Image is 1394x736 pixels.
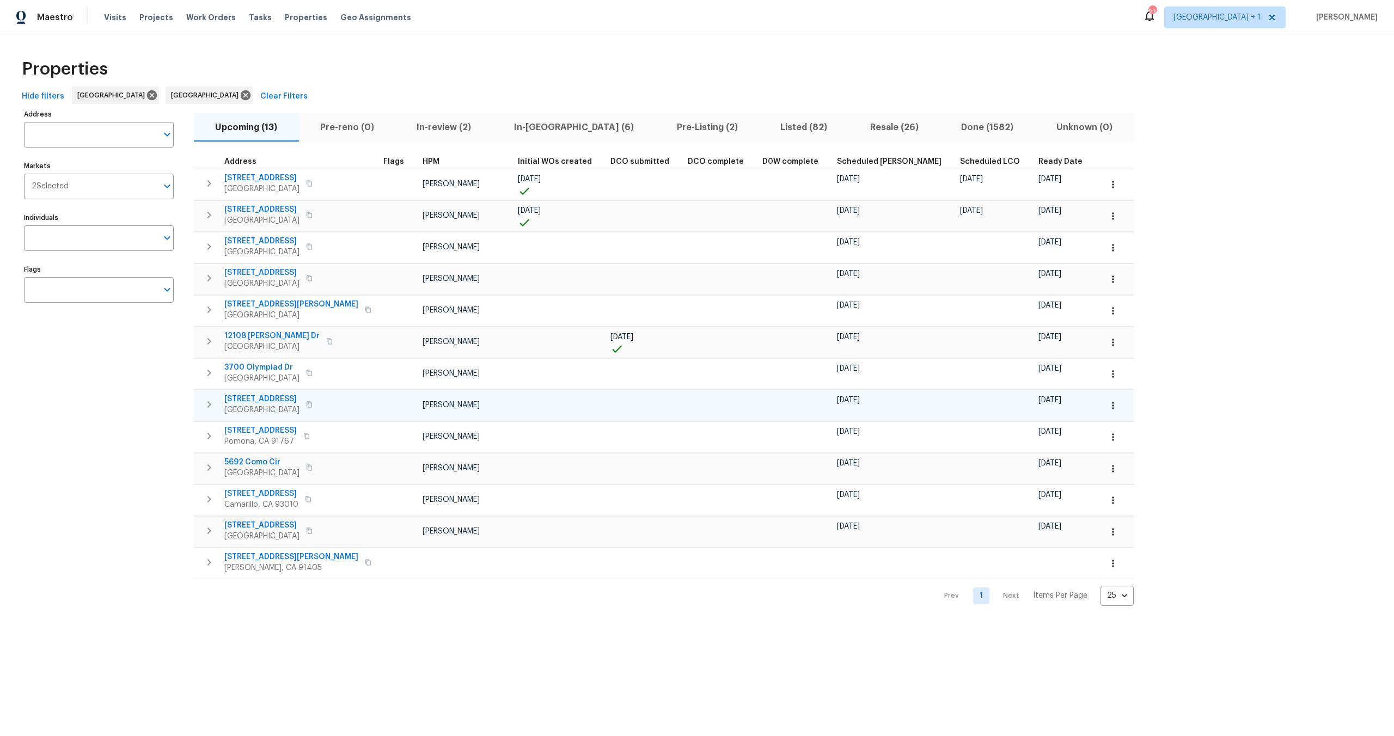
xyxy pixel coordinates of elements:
[837,270,860,278] span: [DATE]
[423,212,480,219] span: [PERSON_NAME]
[340,12,411,23] span: Geo Assignments
[224,425,297,436] span: [STREET_ADDRESS]
[1038,523,1061,530] span: [DATE]
[160,127,175,142] button: Open
[224,488,298,499] span: [STREET_ADDRESS]
[946,120,1029,135] span: Done (1582)
[139,12,173,23] span: Projects
[224,299,358,310] span: [STREET_ADDRESS][PERSON_NAME]
[837,396,860,404] span: [DATE]
[224,551,358,562] span: [STREET_ADDRESS][PERSON_NAME]
[22,90,64,103] span: Hide filters
[200,120,292,135] span: Upcoming (13)
[837,207,860,214] span: [DATE]
[402,120,486,135] span: In-review (2)
[1038,396,1061,404] span: [DATE]
[934,586,1134,606] nav: Pagination Navigation
[423,338,480,346] span: [PERSON_NAME]
[973,587,989,604] a: Goto page 1
[423,370,480,377] span: [PERSON_NAME]
[1100,581,1134,610] div: 25
[383,158,404,165] span: Flags
[837,428,860,436] span: [DATE]
[1033,590,1087,601] p: Items Per Page
[837,523,860,530] span: [DATE]
[837,333,860,341] span: [DATE]
[1038,459,1061,467] span: [DATE]
[610,333,633,341] span: [DATE]
[1042,120,1128,135] span: Unknown (0)
[249,14,272,21] span: Tasks
[1038,491,1061,499] span: [DATE]
[224,520,299,531] span: [STREET_ADDRESS]
[499,120,649,135] span: In-[GEOGRAPHIC_DATA] (6)
[224,562,358,573] span: [PERSON_NAME], CA 91405
[837,459,860,467] span: [DATE]
[224,457,299,468] span: 5692 Como Cir
[224,278,299,289] span: [GEOGRAPHIC_DATA]
[224,373,299,384] span: [GEOGRAPHIC_DATA]
[855,120,933,135] span: Resale (26)
[423,433,480,440] span: [PERSON_NAME]
[104,12,126,23] span: Visits
[662,120,753,135] span: Pre-Listing (2)
[610,158,669,165] span: DCO submitted
[285,12,327,23] span: Properties
[423,528,480,535] span: [PERSON_NAME]
[224,404,299,415] span: [GEOGRAPHIC_DATA]
[224,394,299,404] span: [STREET_ADDRESS]
[24,111,174,118] label: Address
[72,87,159,104] div: [GEOGRAPHIC_DATA]
[1173,12,1261,23] span: [GEOGRAPHIC_DATA] + 1
[224,204,299,215] span: [STREET_ADDRESS]
[305,120,389,135] span: Pre-reno (0)
[423,464,480,472] span: [PERSON_NAME]
[224,341,320,352] span: [GEOGRAPHIC_DATA]
[518,175,541,183] span: [DATE]
[1148,7,1156,17] div: 23
[224,499,298,510] span: Camarillo, CA 93010
[160,179,175,194] button: Open
[24,214,174,221] label: Individuals
[518,158,592,165] span: Initial WOs created
[1038,302,1061,309] span: [DATE]
[837,158,941,165] span: Scheduled [PERSON_NAME]
[1038,238,1061,246] span: [DATE]
[837,238,860,246] span: [DATE]
[224,310,358,321] span: [GEOGRAPHIC_DATA]
[260,90,308,103] span: Clear Filters
[37,12,73,23] span: Maestro
[1312,12,1378,23] span: [PERSON_NAME]
[688,158,744,165] span: DCO complete
[224,173,299,183] span: [STREET_ADDRESS]
[22,64,108,75] span: Properties
[423,306,480,314] span: [PERSON_NAME]
[1038,207,1061,214] span: [DATE]
[24,163,174,169] label: Markets
[423,180,480,188] span: [PERSON_NAME]
[224,183,299,194] span: [GEOGRAPHIC_DATA]
[518,207,541,214] span: [DATE]
[837,491,860,499] span: [DATE]
[837,175,860,183] span: [DATE]
[423,158,439,165] span: HPM
[1038,175,1061,183] span: [DATE]
[960,175,983,183] span: [DATE]
[166,87,253,104] div: [GEOGRAPHIC_DATA]
[423,275,480,283] span: [PERSON_NAME]
[224,236,299,247] span: [STREET_ADDRESS]
[171,90,243,101] span: [GEOGRAPHIC_DATA]
[32,182,69,191] span: 2 Selected
[423,243,480,251] span: [PERSON_NAME]
[224,247,299,257] span: [GEOGRAPHIC_DATA]
[837,302,860,309] span: [DATE]
[24,266,174,273] label: Flags
[224,330,320,341] span: 12108 [PERSON_NAME] Dr
[1038,333,1061,341] span: [DATE]
[186,12,236,23] span: Work Orders
[766,120,842,135] span: Listed (82)
[224,468,299,479] span: [GEOGRAPHIC_DATA]
[224,531,299,542] span: [GEOGRAPHIC_DATA]
[256,87,312,107] button: Clear Filters
[224,362,299,373] span: 3700 Olympiad Dr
